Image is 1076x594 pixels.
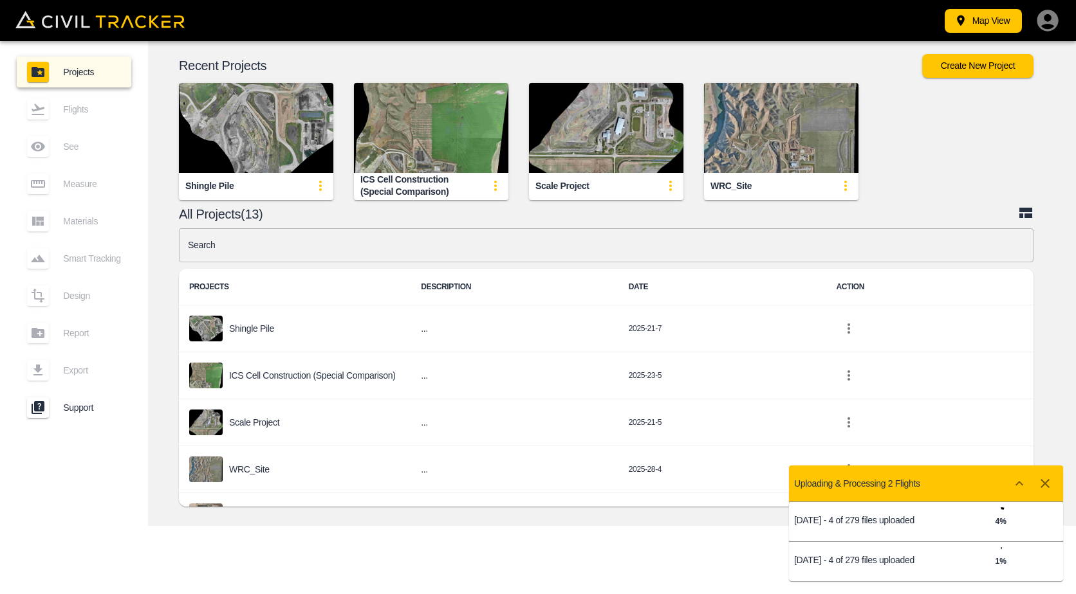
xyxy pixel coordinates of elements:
[354,83,508,173] img: ICS Cell Construction (Special Comparison)
[922,54,1034,78] button: Create New Project
[618,352,826,399] td: 2025-23-5
[535,180,589,192] div: Scale Project
[618,305,826,352] td: 2025-21-7
[308,173,333,199] button: update-card-details
[63,67,121,77] span: Projects
[179,60,922,71] p: Recent Projects
[179,209,1018,219] p: All Projects(13)
[794,515,926,525] p: [DATE] - 4 of 279 files uploaded
[618,399,826,446] td: 2025-21-5
[995,557,1006,566] strong: 1 %
[229,417,279,428] p: Scale Project
[17,392,131,423] a: Support
[833,173,858,199] button: update-card-details
[189,316,223,341] img: project-image
[17,57,131,87] a: Projects
[794,478,920,489] p: Uploading & Processing 2 Flights
[421,368,608,384] h6: ...
[421,462,608,478] h6: ...
[189,363,223,388] img: project-image
[360,174,483,197] div: ICS Cell Construction (Special Comparison)
[229,464,270,474] p: WRC_Site
[945,9,1022,33] button: Map View
[618,446,826,493] td: 2025-28-4
[411,269,618,305] th: DESCRIPTION
[229,370,395,381] p: ICS Cell Construction (Special Comparison)
[794,555,926,565] p: [DATE] - 4 of 279 files uploaded
[229,323,274,334] p: Shingle Pile
[189,503,223,529] img: project-image
[483,173,508,199] button: update-card-details
[618,269,826,305] th: DATE
[63,402,121,413] span: Support
[529,83,683,173] img: Scale Project
[189,410,223,435] img: project-image
[618,493,826,540] td: [DATE]
[179,269,411,305] th: PROJECTS
[995,517,1006,526] strong: 4 %
[15,11,185,28] img: Civil Tracker
[826,269,1034,305] th: ACTION
[421,415,608,431] h6: ...
[1006,471,1032,496] button: Show more
[710,180,752,192] div: WRC_Site
[179,83,333,173] img: Shingle Pile
[185,180,234,192] div: Shingle Pile
[421,321,608,337] h6: ...
[658,173,683,199] button: update-card-details
[704,83,858,173] img: WRC_Site
[189,456,223,482] img: project-image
